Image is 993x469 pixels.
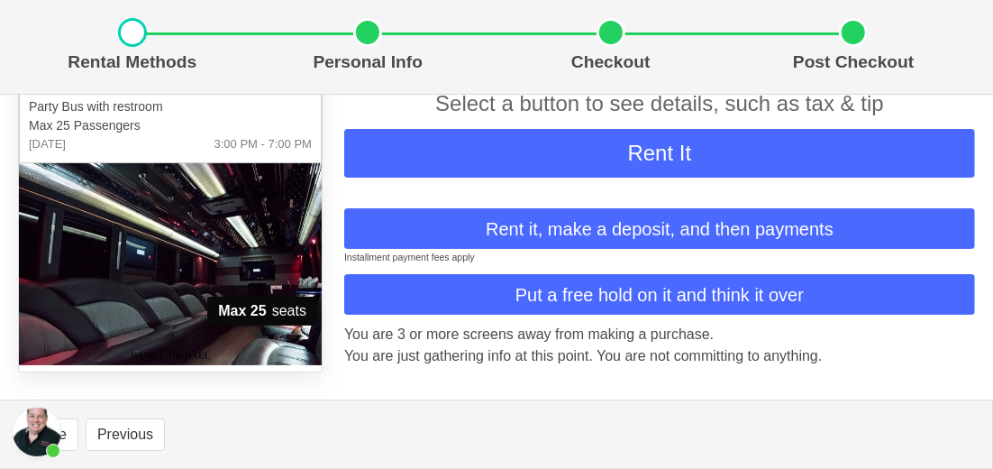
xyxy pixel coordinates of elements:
[344,345,975,367] p: You are just gathering info at this point. You are not committing to anything.
[344,252,475,262] small: Installment payment fees apply
[207,297,317,326] span: seats
[29,97,312,116] p: Party Bus with restroom
[17,333,170,373] span: 4 hours
[218,300,266,322] strong: Max 25
[628,141,692,165] span: Rent It
[29,116,312,135] p: Max 25 Passengers
[344,87,975,120] div: Select a button to see details, such as tax & tip
[344,208,975,249] button: Rent it, make a deposit, and then payments
[344,324,975,345] p: You are 3 or more screens away from making a purchase.
[25,50,240,76] p: Rental Methods
[740,50,969,76] p: Post Checkout
[515,281,804,308] span: Put a free hold on it and think it over
[344,129,975,178] button: Rent It
[344,274,975,315] button: Put a free hold on it and think it over
[19,163,322,365] img: 32%2002.jpg
[29,135,66,153] span: [DATE]
[254,50,483,76] p: Personal Info
[486,216,834,243] span: Rent it, make a deposit, and then payments
[13,408,61,456] div: Open chat
[496,50,725,76] p: Checkout
[86,418,165,451] button: Previous
[214,135,312,153] span: 3:00 PM - 7:00 PM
